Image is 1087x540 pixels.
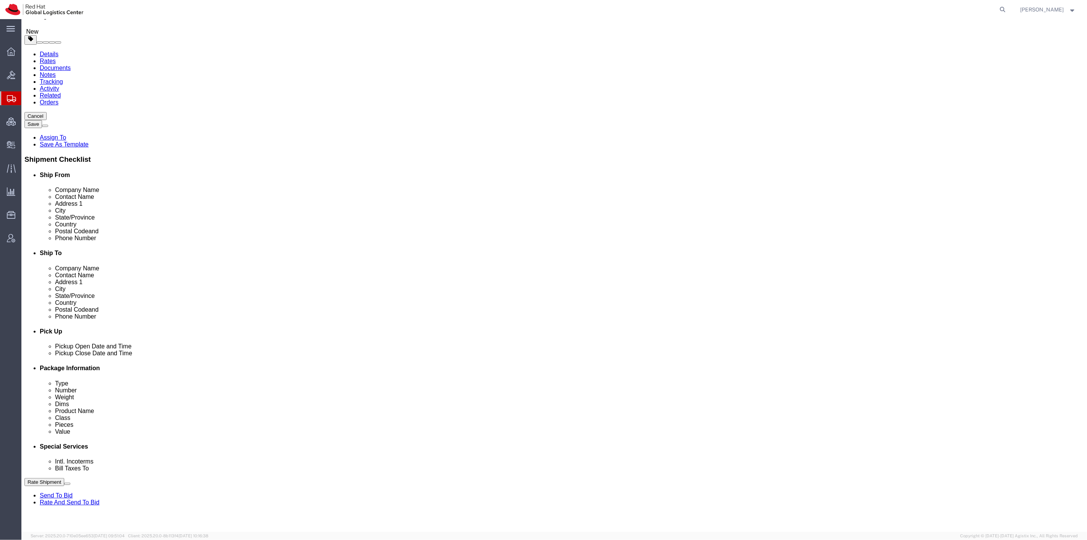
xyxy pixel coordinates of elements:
img: logo [5,4,83,15]
span: Tyler Radford [1020,5,1064,14]
button: [PERSON_NAME] [1020,5,1077,14]
iframe: FS Legacy Container [21,19,1087,532]
span: Copyright © [DATE]-[DATE] Agistix Inc., All Rights Reserved [960,533,1078,539]
span: Client: 2025.20.0-8b113f4 [128,533,208,538]
span: [DATE] 10:16:38 [178,533,208,538]
span: [DATE] 09:51:04 [94,533,125,538]
span: Server: 2025.20.0-710e05ee653 [31,533,125,538]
